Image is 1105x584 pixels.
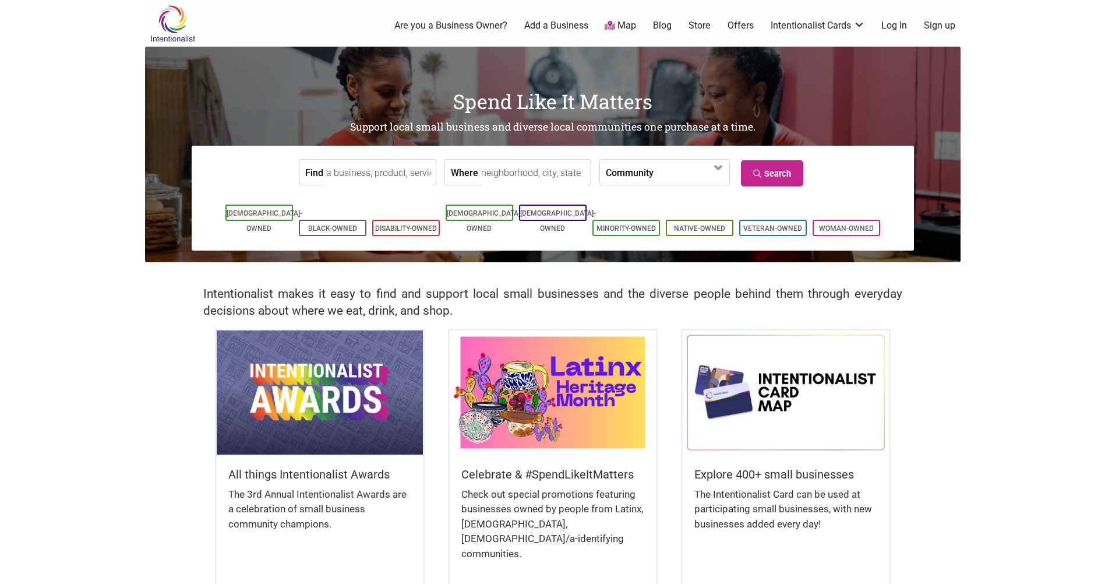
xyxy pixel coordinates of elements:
input: neighborhood, city, state [481,160,588,186]
a: [DEMOGRAPHIC_DATA]-Owned [520,209,596,233]
a: Add a Business [524,19,588,32]
a: Log In [881,19,907,32]
h2: Intentionalist makes it easy to find and support local small businesses and the diverse people be... [203,286,902,319]
a: Offers [728,19,754,32]
div: The 3rd Annual Intentionalist Awards are a celebration of small business community champions. [228,487,411,544]
img: Intentionalist [145,5,200,43]
input: a business, product, service [326,160,433,186]
img: Latinx / Hispanic Heritage Month [450,330,656,454]
div: The Intentionalist Card can be used at participating small businesses, with new businesses added ... [694,487,877,544]
h2: Support local small business and diverse local communities one purchase at a time. [145,120,961,135]
a: Map [605,19,636,33]
h5: Explore 400+ small businesses [694,466,877,483]
a: Black-Owned [308,224,357,233]
a: Search [741,160,803,187]
label: Community [606,160,654,185]
a: Are you a Business Owner? [394,19,507,32]
h5: Celebrate & #SpendLikeItMatters [461,466,644,483]
a: [DEMOGRAPHIC_DATA]-Owned [227,209,302,233]
a: Intentionalist Cards [771,19,865,32]
h1: Spend Like It Matters [145,87,961,115]
img: Intentionalist Awards [217,330,423,454]
a: Woman-Owned [819,224,874,233]
a: Sign up [924,19,955,32]
a: Native-Owned [674,224,725,233]
h5: All things Intentionalist Awards [228,466,411,483]
a: [DEMOGRAPHIC_DATA]-Owned [447,209,523,233]
a: Blog [653,19,672,32]
a: Veteran-Owned [743,224,802,233]
a: Store [689,19,711,32]
img: Intentionalist Card Map [683,330,889,454]
label: Where [451,160,478,185]
label: Find [305,160,323,185]
a: Disability-Owned [375,224,437,233]
a: Minority-Owned [596,224,656,233]
div: Check out special promotions featuring businesses owned by people from Latinx, [DEMOGRAPHIC_DATA]... [461,487,644,574]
